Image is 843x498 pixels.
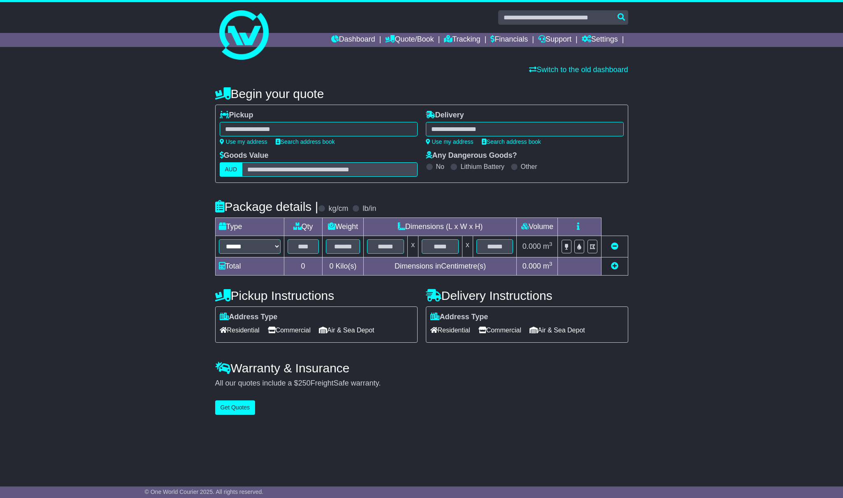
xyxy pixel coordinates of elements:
[364,218,517,236] td: Dimensions (L x W x H)
[426,111,464,120] label: Delivery
[426,138,474,145] a: Use my address
[276,138,335,145] a: Search address book
[538,33,571,47] a: Support
[426,151,517,160] label: Any Dangerous Goods?
[298,379,311,387] span: 250
[220,151,269,160] label: Goods Value
[145,489,264,495] span: © One World Courier 2025. All rights reserved.
[220,111,253,120] label: Pickup
[284,218,322,236] td: Qty
[385,33,434,47] a: Quote/Book
[543,242,553,250] span: m
[362,204,376,213] label: lb/in
[215,257,284,276] td: Total
[215,200,318,213] h4: Package details |
[329,262,333,270] span: 0
[215,289,418,302] h4: Pickup Instructions
[543,262,553,270] span: m
[319,324,374,337] span: Air & Sea Depot
[611,242,618,250] a: Remove this item
[364,257,517,276] td: Dimensions in Centimetre(s)
[215,218,284,236] td: Type
[220,162,243,177] label: AUD
[426,289,628,302] h4: Delivery Instructions
[549,241,553,247] sup: 3
[220,324,260,337] span: Residential
[215,400,255,415] button: Get Quotes
[408,236,418,257] td: x
[430,313,488,322] label: Address Type
[517,218,558,236] td: Volume
[521,163,537,171] label: Other
[436,163,444,171] label: No
[478,324,521,337] span: Commercial
[430,324,470,337] span: Residential
[549,261,553,267] sup: 3
[215,361,628,375] h4: Warranty & Insurance
[460,163,504,171] label: Lithium Battery
[444,33,480,47] a: Tracking
[611,262,618,270] a: Add new item
[523,262,541,270] span: 0.000
[284,257,322,276] td: 0
[482,138,541,145] a: Search address book
[215,379,628,388] div: All our quotes include a $ FreightSafe warranty.
[322,257,364,276] td: Kilo(s)
[490,33,528,47] a: Financials
[462,236,473,257] td: x
[529,65,628,74] a: Switch to the old dashboard
[220,313,278,322] label: Address Type
[268,324,311,337] span: Commercial
[220,138,267,145] a: Use my address
[215,87,628,101] h4: Begin your quote
[529,324,585,337] span: Air & Sea Depot
[328,204,348,213] label: kg/cm
[322,218,364,236] td: Weight
[582,33,618,47] a: Settings
[331,33,375,47] a: Dashboard
[523,242,541,250] span: 0.000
